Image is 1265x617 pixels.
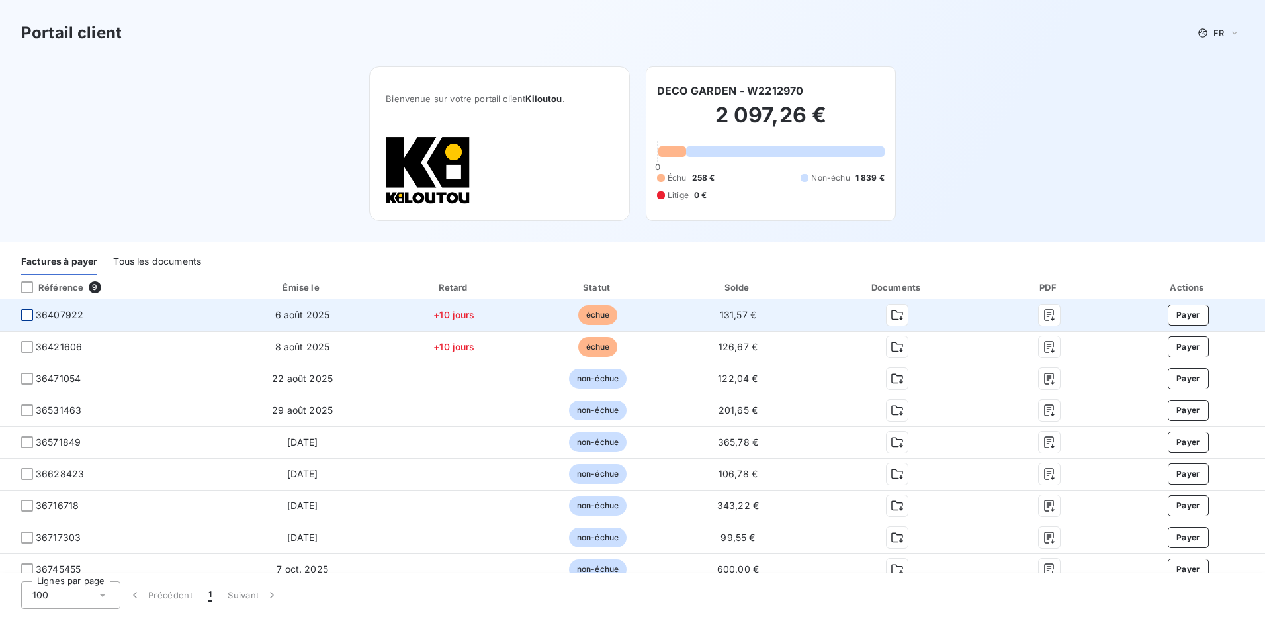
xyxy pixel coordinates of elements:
[1168,368,1209,389] button: Payer
[668,172,687,184] span: Échu
[717,563,759,575] span: 600,00 €
[36,404,81,417] span: 36531463
[657,83,803,99] h6: DECO GARDEN - W2212970
[272,404,333,416] span: 29 août 2025
[21,21,122,45] h3: Portail client
[384,281,525,294] div: Retard
[1168,305,1209,326] button: Payer
[386,136,470,205] img: Company logo
[1168,336,1209,357] button: Payer
[1213,28,1224,38] span: FR
[275,309,330,320] span: 6 août 2025
[720,309,756,320] span: 131,57 €
[433,341,474,352] span: +10 jours
[36,499,79,512] span: 36716718
[525,93,562,104] span: Kiloutou
[120,581,200,609] button: Précédent
[569,432,627,452] span: non-échue
[719,404,758,416] span: 201,65 €
[36,436,81,449] span: 36571849
[36,531,81,544] span: 36717303
[272,373,333,384] span: 22 août 2025
[386,93,613,104] span: Bienvenue sur votre portail client .
[1168,432,1209,453] button: Payer
[11,281,83,293] div: Référence
[569,496,627,516] span: non-échue
[1168,559,1209,580] button: Payer
[569,401,627,420] span: non-échue
[89,281,101,293] span: 9
[1168,400,1209,421] button: Payer
[569,464,627,484] span: non-échue
[1168,527,1209,548] button: Payer
[287,436,318,448] span: [DATE]
[569,559,627,579] span: non-échue
[718,436,758,448] span: 365,78 €
[36,563,81,576] span: 36745455
[1168,495,1209,516] button: Payer
[990,281,1109,294] div: PDF
[287,468,318,479] span: [DATE]
[810,281,984,294] div: Documents
[1114,281,1262,294] div: Actions
[287,500,318,511] span: [DATE]
[668,189,689,201] span: Litige
[208,589,212,602] span: 1
[36,467,84,481] span: 36628423
[569,528,627,547] span: non-échue
[36,340,82,354] span: 36421606
[226,281,379,294] div: Émise le
[277,563,328,575] span: 7 oct. 2025
[855,172,885,184] span: 1 839 €
[113,248,201,275] div: Tous les documents
[32,589,48,602] span: 100
[720,532,755,543] span: 99,55 €
[657,102,885,142] h2: 2 097,26 €
[692,172,715,184] span: 258 €
[672,281,805,294] div: Solde
[569,369,627,389] span: non-échue
[287,532,318,543] span: [DATE]
[811,172,850,184] span: Non-échu
[36,372,81,385] span: 36471054
[694,189,707,201] span: 0 €
[578,305,618,325] span: échue
[433,309,474,320] span: +10 jours
[718,373,758,384] span: 122,04 €
[578,337,618,357] span: échue
[717,500,759,511] span: 343,22 €
[200,581,220,609] button: 1
[275,341,330,352] span: 8 août 2025
[529,281,666,294] div: Statut
[21,248,97,275] div: Factures à payer
[655,162,660,172] span: 0
[1168,463,1209,485] button: Payer
[719,341,758,352] span: 126,67 €
[36,308,83,322] span: 36407922
[220,581,286,609] button: Suivant
[719,468,758,479] span: 106,78 €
